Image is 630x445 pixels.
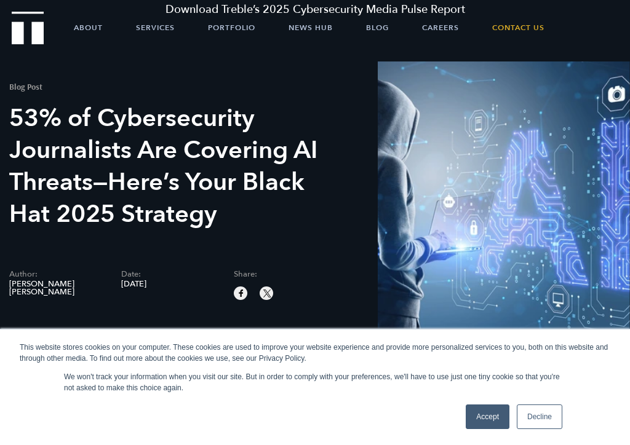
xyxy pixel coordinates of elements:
img: facebook sharing button [236,288,247,299]
a: News Hub [289,12,333,43]
span: Date: [121,270,215,278]
a: Treble Homepage [12,12,43,44]
a: Careers [422,12,459,43]
a: Accept [466,404,509,429]
a: Decline [517,404,562,429]
mark: Blog Post [9,81,42,92]
h1: 53% of Cybersecurity Journalists Are Covering AI Threats—Here’s Your Black Hat 2025 Strategy [9,103,346,230]
img: twitter sharing button [261,288,273,299]
a: Portfolio [208,12,255,43]
span: Author: [9,270,103,278]
a: Services [136,12,175,43]
span: [PERSON_NAME] [PERSON_NAME] [9,280,103,296]
a: Blog [366,12,389,43]
a: Contact Us [492,12,544,43]
p: We won't track your information when you visit our site. But in order to comply with your prefere... [64,371,566,393]
a: About [74,12,103,43]
div: This website stores cookies on your computer. These cookies are used to improve your website expe... [20,342,610,364]
img: Treble logo [12,12,44,45]
span: Share: [234,270,327,278]
span: [DATE] [121,280,215,288]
